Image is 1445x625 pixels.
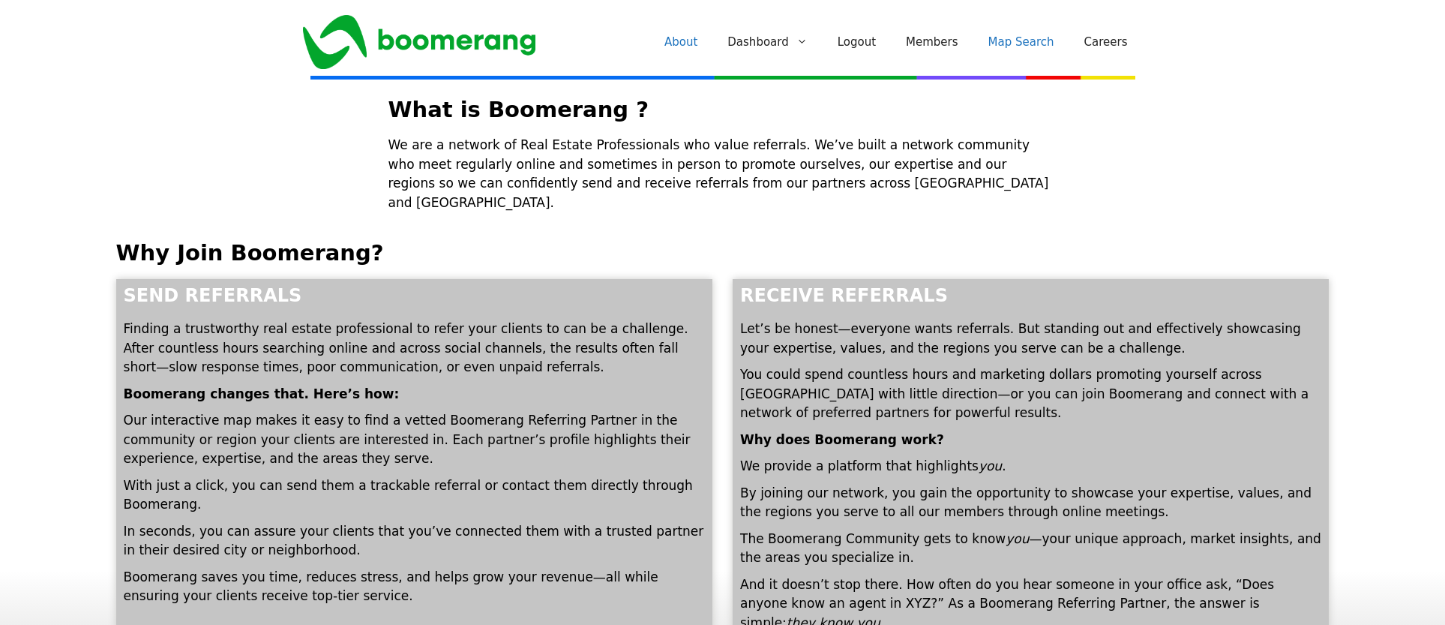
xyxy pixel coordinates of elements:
a: Logout [823,20,891,65]
p: The Boomerang Community gets to know —your unique approach, market insights, and the areas you sp... [740,530,1321,568]
h3: What is Boomerang ? [388,99,1057,121]
img: Boomerang Realty Network [303,15,535,69]
p: By joining our network, you gain the opportunity to showcase your expertise, values, and the regi... [740,484,1321,522]
h4: Send Referrals [124,287,705,305]
a: About [649,20,712,65]
a: Members [891,20,973,65]
em: you [1006,531,1029,546]
p: You could spend countless hours and marketing dollars promoting yourself across [GEOGRAPHIC_DATA]... [740,365,1321,423]
em: you [979,458,1002,473]
p: With just a click, you can send them a trackable referral or contact them directly through Boomer... [124,476,705,515]
a: Careers [1069,20,1143,65]
p: In seconds, you can assure your clients that you’ve connected them with a trusted partner in thei... [124,522,705,560]
nav: Primary [649,20,1143,65]
p: Our interactive map makes it easy to find a vetted Boomerang Referring Partner in the community o... [124,411,705,469]
p: Boomerang saves you time, reduces stress, and helps grow your revenue—all while ensuring your cli... [124,568,705,606]
strong: Boomerang changes that. Here’s how: [124,386,400,401]
h3: Why Join Boomerang? [116,242,1330,264]
a: Map Search [973,20,1069,65]
p: Finding a trustworthy real estate professional to refer your clients to can be a challenge. After... [124,320,705,377]
h4: Receive Referrals [740,287,1321,305]
a: Dashboard [712,20,822,65]
p: Let’s be honest—everyone wants referrals. But standing out and effectively showcasing your expert... [740,320,1321,358]
strong: Why does Boomerang work? [740,432,944,447]
p: We are a network of Real Estate Professionals who value referrals. We’ve built a network communit... [388,136,1057,212]
p: We provide a platform that highlights . [740,457,1321,476]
